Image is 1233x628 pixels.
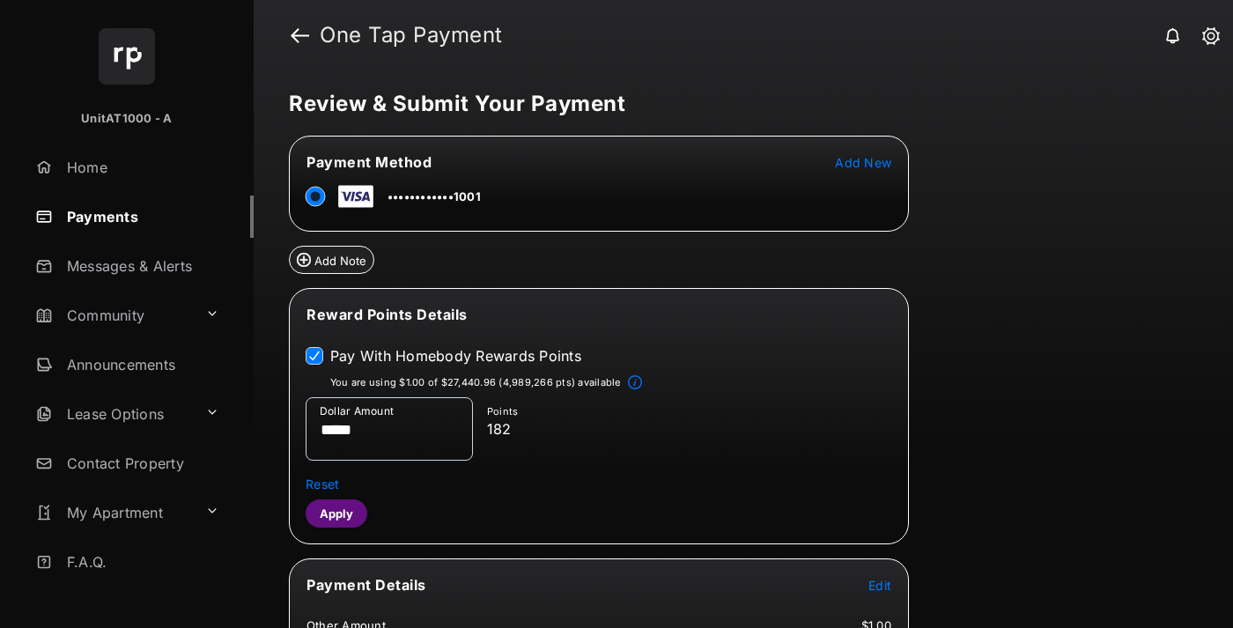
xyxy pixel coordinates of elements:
[289,93,1184,115] h5: Review & Submit Your Payment
[868,578,891,593] span: Edit
[835,155,891,170] span: Add New
[487,404,885,419] p: Points
[289,246,374,274] button: Add Note
[306,477,339,491] span: Reset
[306,306,468,323] span: Reward Points Details
[306,576,426,594] span: Payment Details
[306,499,367,528] button: Apply
[388,189,481,203] span: ••••••••••••1001
[28,491,198,534] a: My Apartment
[28,196,254,238] a: Payments
[28,541,254,583] a: F.A.Q.
[320,25,503,46] strong: One Tap Payment
[330,347,581,365] label: Pay With Homebody Rewards Points
[28,442,254,484] a: Contact Property
[868,576,891,594] button: Edit
[28,146,254,188] a: Home
[28,294,198,336] a: Community
[306,153,432,171] span: Payment Method
[487,418,885,440] p: 182
[99,28,155,85] img: svg+xml;base64,PHN2ZyB4bWxucz0iaHR0cDovL3d3dy53My5vcmcvMjAwMC9zdmciIHdpZHRoPSI2NCIgaGVpZ2h0PSI2NC...
[81,110,172,128] p: UnitAT1000 - A
[330,375,621,390] p: You are using $1.00 of $27,440.96 (4,989,266 pts) available
[306,475,339,492] button: Reset
[28,245,254,287] a: Messages & Alerts
[28,344,254,386] a: Announcements
[835,153,891,171] button: Add New
[28,393,198,435] a: Lease Options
